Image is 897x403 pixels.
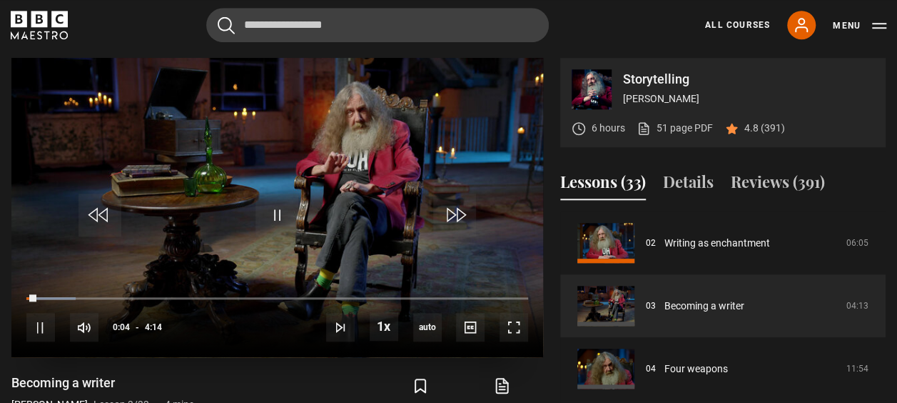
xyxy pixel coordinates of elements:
span: 4:14 [145,314,162,340]
button: Details [663,170,714,200]
p: Storytelling [623,73,874,86]
button: Captions [456,313,485,342]
button: Playback Rate [370,312,398,341]
a: Four weapons [664,362,728,377]
button: Mute [70,313,98,342]
a: All Courses [705,19,770,31]
button: Toggle navigation [833,19,886,33]
p: [PERSON_NAME] [623,91,874,106]
button: Fullscreen [500,313,528,342]
a: 51 page PDF [637,121,713,136]
div: Progress Bar [26,297,528,300]
p: 4.8 (391) [744,121,785,136]
button: Lessons (33) [560,170,646,200]
span: auto [413,313,442,342]
h1: Becoming a writer [11,374,194,392]
a: Writing as enchantment [664,236,770,251]
button: Next Lesson [326,313,355,342]
button: Submit the search query [218,16,235,34]
svg: BBC Maestro [11,11,68,39]
a: Becoming a writer [664,299,744,314]
div: Current quality: 720p [413,313,442,342]
button: Reviews (391) [731,170,825,200]
span: 0:04 [113,314,130,340]
span: - [136,322,139,332]
input: Search [206,8,549,42]
button: Pause [26,313,55,342]
video-js: Video Player [11,58,543,357]
p: 6 hours [592,121,625,136]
